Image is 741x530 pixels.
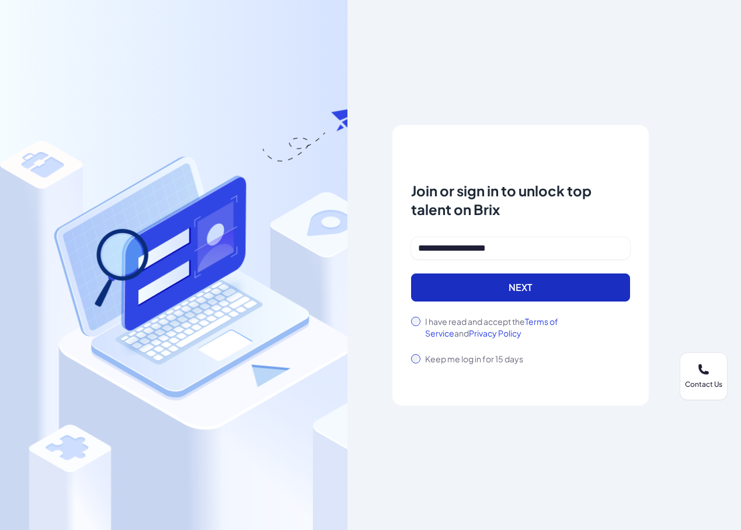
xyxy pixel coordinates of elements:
[425,353,523,365] label: Keep me log in for 15 days
[425,316,558,338] a: Terms of Service
[680,353,727,400] button: Contact Us
[469,328,521,338] a: Privacy Policy
[685,380,722,389] div: Contact Us
[411,273,630,302] button: Next
[411,181,630,219] p: Join or sign in to unlock top talent on Brix
[425,316,630,339] label: I have read and accept the and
